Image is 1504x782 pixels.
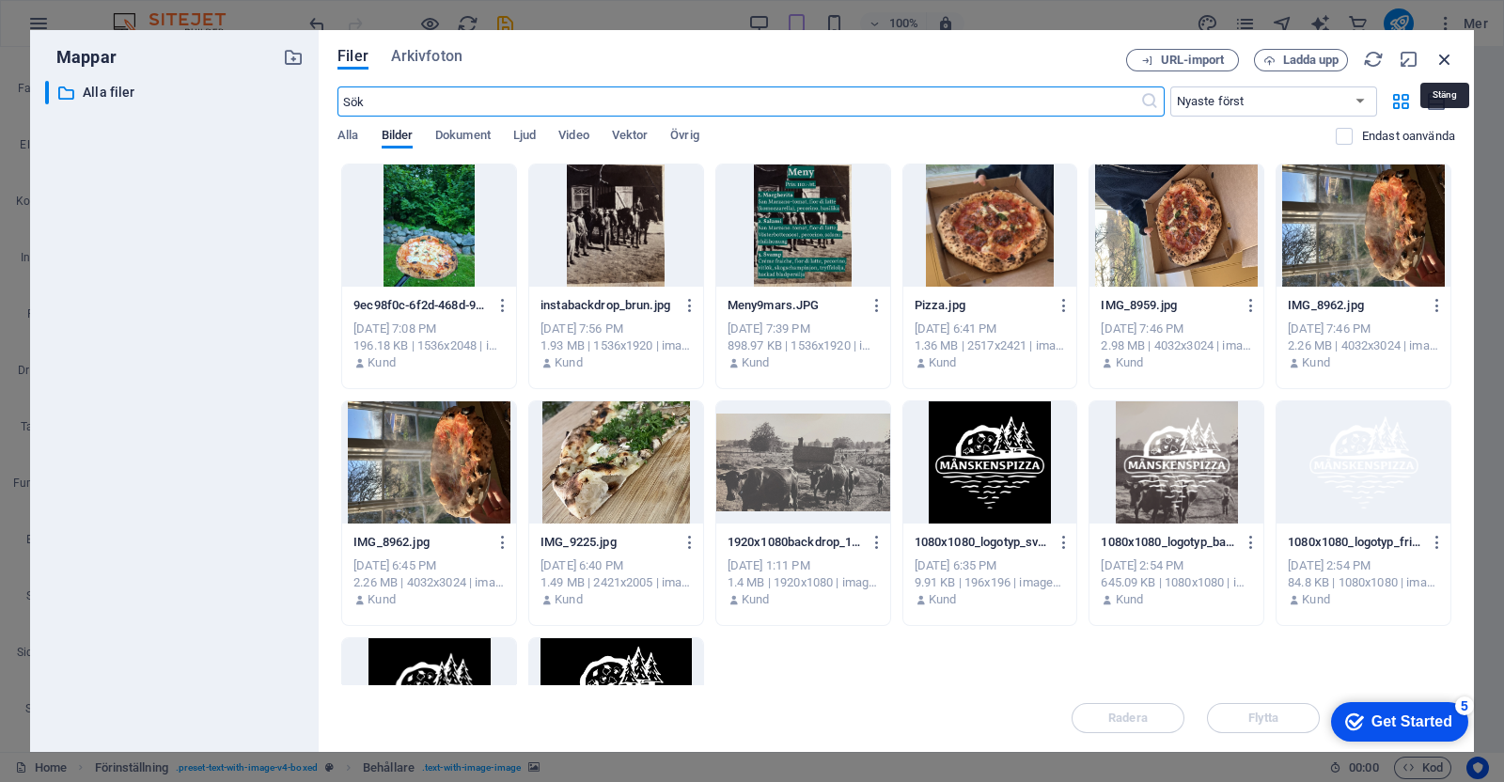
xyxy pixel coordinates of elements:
[1101,574,1252,591] div: 645.09 KB | 1080x1080 | image/jpeg
[558,124,588,150] span: Video
[1288,297,1421,314] p: IMG_8962.jpg
[513,124,536,150] span: Ljud
[382,124,414,150] span: Bilder
[915,337,1066,354] div: 1.36 MB | 2517x2421 | image/jpeg
[337,124,358,150] span: Alla
[540,534,674,551] p: IMG_9225.jpg
[612,124,649,150] span: Vektor
[555,591,583,608] p: Kund
[1288,534,1421,551] p: 1080x1080_logotyp_frilagd_vit.PNG
[1101,297,1234,314] p: IMG_8959.jpg
[353,574,505,591] div: 2.26 MB | 4032x3024 | image/jpeg
[353,557,505,574] div: [DATE] 6:45 PM
[1101,557,1252,574] div: [DATE] 2:54 PM
[540,337,692,354] div: 1.93 MB | 1536x1920 | image/jpeg
[1288,574,1439,591] div: 84.8 KB | 1080x1080 | image/png
[337,86,1139,117] input: Sök
[555,354,583,371] p: Kund
[368,354,396,371] p: Kund
[1161,55,1224,66] span: URL-import
[728,574,879,591] div: 1.4 MB | 1920x1080 | image/jpeg
[728,534,861,551] p: 1920x1080backdrop_1.jpg
[1101,321,1252,337] div: [DATE] 7:46 PM
[1363,49,1384,70] i: Ladda om
[1283,55,1339,66] span: Ladda upp
[1399,49,1419,70] i: Minimera
[353,534,487,551] p: IMG_8962.jpg
[728,337,879,354] div: 898.97 KB | 1536x1920 | image/jpeg
[915,557,1066,574] div: [DATE] 6:35 PM
[742,354,770,371] p: Kund
[1101,337,1252,354] div: 2.98 MB | 4032x3024 | image/jpeg
[540,321,692,337] div: [DATE] 7:56 PM
[391,45,462,68] span: Arkivfoton
[1116,354,1144,371] p: Kund
[353,297,487,314] p: 9ec98f0c-6f2d-468d-9868-2b535cfe7010-QRwXpCslApQl8mApMHpNrA.jpg
[1116,591,1144,608] p: Kund
[368,591,396,608] p: Kund
[1302,591,1330,608] p: Kund
[45,45,117,70] p: Mappar
[1302,354,1330,371] p: Kund
[915,297,1048,314] p: Pizza.jpg
[139,4,158,23] div: 5
[337,45,368,68] span: Filer
[929,354,957,371] p: Kund
[540,297,674,314] p: instabackdrop_brun.jpg
[728,557,879,574] div: [DATE] 1:11 PM
[15,9,152,49] div: Get Started 5 items remaining, 0% complete
[83,82,269,103] p: Alla filer
[1101,534,1234,551] p: 1080x1080_logotyp_backdrop.JPG
[728,321,879,337] div: [DATE] 7:39 PM
[540,574,692,591] div: 1.49 MB | 2421x2005 | image/jpeg
[1362,128,1455,145] p: Visar endast filer som inte används på webbplatsen. Filer som lagts till under denna session kan ...
[915,321,1066,337] div: [DATE] 6:41 PM
[1288,321,1439,337] div: [DATE] 7:46 PM
[915,534,1048,551] p: 1080x1080_logotyp_svart_bakgrund.png
[728,297,861,314] p: Meny9mars.JPG
[353,337,505,354] div: 196.18 KB | 1536x2048 | image/jpeg
[1288,337,1439,354] div: 2.26 MB | 4032x3024 | image/jpeg
[1254,49,1348,71] button: Ladda upp
[55,21,136,38] div: Get Started
[1288,557,1439,574] div: [DATE] 2:54 PM
[353,321,505,337] div: [DATE] 7:08 PM
[283,47,304,68] i: Skapa ny mapp
[929,591,957,608] p: Kund
[915,574,1066,591] div: 9.91 KB | 196x196 | image/png
[435,124,491,150] span: Dokument
[742,591,770,608] p: Kund
[45,81,49,104] div: ​
[1126,49,1239,71] button: URL-import
[540,557,692,574] div: [DATE] 6:40 PM
[670,124,698,150] span: Övrig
